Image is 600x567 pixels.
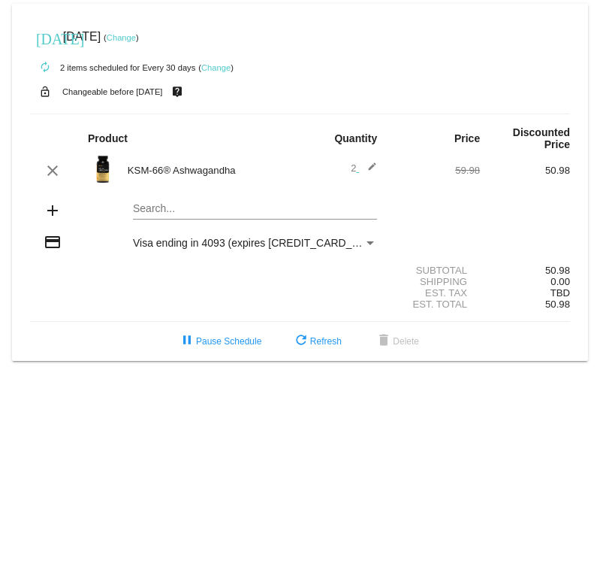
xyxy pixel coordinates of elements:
div: Est. Tax [390,287,480,299]
small: 2 items scheduled for Every 30 days [30,63,195,72]
mat-icon: credit_card [44,233,62,251]
mat-icon: pause [178,332,196,350]
button: Delete [363,328,431,355]
div: 50.98 [480,165,570,176]
button: Pause Schedule [166,328,273,355]
strong: Quantity [334,132,377,144]
mat-icon: [DATE] [36,29,54,47]
small: ( ) [104,33,139,42]
span: Refresh [292,336,342,347]
mat-icon: add [44,202,62,220]
div: Est. Total [390,299,480,310]
mat-icon: autorenew [36,59,54,77]
span: Delete [375,336,419,347]
span: 50.98 [545,299,570,310]
div: Subtotal [390,265,480,276]
small: ( ) [198,63,234,72]
img: Image-1-Carousel-Ash-1000x1000-Transp-v2.png [88,154,118,184]
a: Change [107,33,136,42]
span: Pause Schedule [178,336,261,347]
mat-icon: clear [44,162,62,180]
mat-icon: live_help [168,82,186,102]
mat-icon: lock_open [36,82,54,102]
div: 59.98 [390,165,480,176]
span: 0.00 [550,276,570,287]
input: Search... [133,203,377,215]
strong: Discounted Price [513,126,570,150]
button: Refresh [280,328,354,355]
strong: Price [454,132,480,144]
small: Changeable before [DATE] [62,87,163,96]
a: Change [201,63,231,72]
mat-icon: delete [375,332,393,350]
mat-icon: refresh [292,332,310,350]
div: KSM-66® Ashwagandha [120,165,300,176]
mat-select: Payment Method [133,237,377,249]
span: 2 [351,162,377,174]
div: 50.98 [480,265,570,276]
span: TBD [550,287,570,299]
strong: Product [88,132,128,144]
mat-icon: edit [359,162,377,180]
span: Visa ending in 4093 (expires [CREDIT_CARD_DATA]) [133,237,384,249]
div: Shipping [390,276,480,287]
